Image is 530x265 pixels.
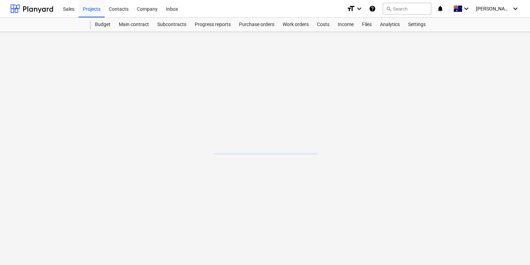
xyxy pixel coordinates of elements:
[313,18,334,32] a: Costs
[91,18,115,32] a: Budget
[347,5,355,13] i: format_size
[358,18,376,32] a: Files
[437,5,444,13] i: notifications
[334,18,358,32] a: Income
[511,5,520,13] i: keyboard_arrow_down
[355,5,363,13] i: keyboard_arrow_down
[279,18,313,32] a: Work orders
[476,6,511,11] span: [PERSON_NAME]
[386,6,391,11] span: search
[462,5,470,13] i: keyboard_arrow_down
[383,3,431,15] button: Search
[115,18,153,32] a: Main contract
[235,18,279,32] a: Purchase orders
[404,18,430,32] a: Settings
[369,5,376,13] i: Knowledge base
[376,18,404,32] a: Analytics
[153,18,191,32] a: Subcontracts
[191,18,235,32] a: Progress reports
